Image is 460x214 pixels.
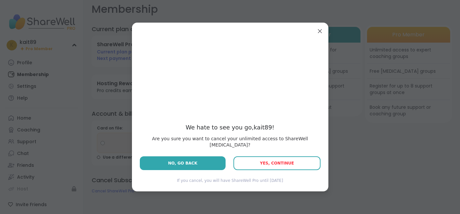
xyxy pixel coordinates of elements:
span: No, Go Back [168,160,197,166]
span: Are you sure you want to cancel your unlimited access to ShareWell [MEDICAL_DATA]? [140,136,321,148]
button: Yes, Continue [233,156,320,170]
button: No, Go Back [140,156,226,170]
span: If you cancel, you will have ShareWell Pro until [DATE] [177,178,283,184]
iframe: ShareWell Video [132,23,328,115]
span: We hate to see you go, kait89 ! [140,123,321,131]
span: Yes, Continue [260,161,294,165]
